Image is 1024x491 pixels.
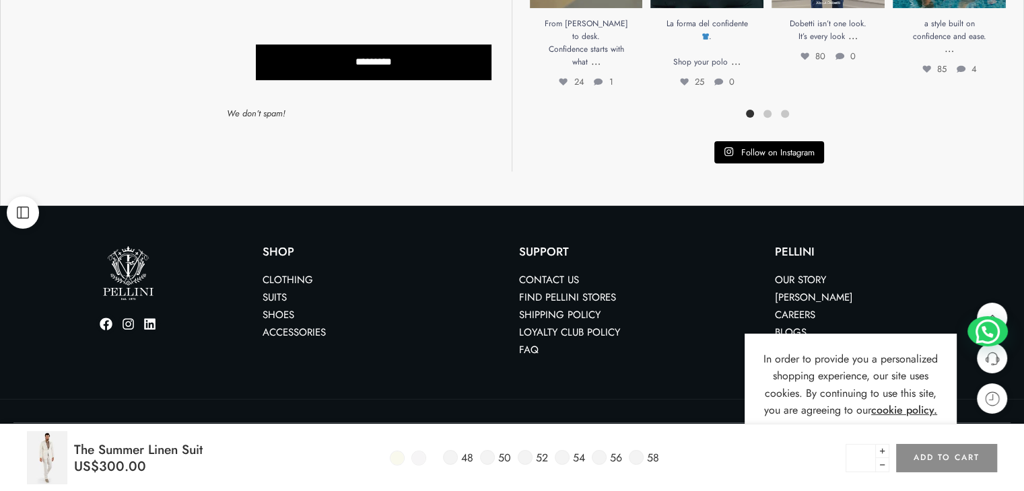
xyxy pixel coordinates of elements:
span: 58 [647,450,659,465]
span: 50 [498,450,511,465]
a: Accessories [263,325,326,340]
img: Artboard-4-113x150.jpg [27,431,67,484]
a: 54 [555,450,585,465]
img: 👕 [702,33,709,40]
span: 0 [835,50,856,63]
span: From [PERSON_NAME] to desk. Confidence starts with what [544,17,627,69]
a: Shoes [263,307,294,322]
a: Blogs [775,325,807,340]
a: 56 [592,450,622,465]
bdi: 300.00 [74,457,146,476]
span: US$ [74,457,99,476]
input: Product quantity [846,444,876,472]
span: La forma del confidente . Shop your polo [667,17,748,69]
a: [PERSON_NAME] [775,290,853,305]
a: Suits [263,290,287,305]
a: Find Pellini Stores [519,290,616,305]
span: Dobetti isn’t one look. It’s every look [790,17,866,42]
span: 80 [800,50,825,63]
a: Careers [775,307,815,322]
span: 56 [610,450,622,465]
span: 1 [594,75,613,88]
h3: The Summer Linen Suit [74,441,203,459]
span: 52 [536,450,548,465]
a: … [848,28,858,43]
a: 50 [480,450,511,465]
a: cookie policy. [871,402,937,419]
a: 48 [443,450,473,465]
a: FAQ [519,342,539,357]
a: Clothing [263,272,313,287]
a: 58 [629,450,659,465]
span: In order to provide you a personalized shopping experience, our site uses cookies. By continuing ... [763,351,938,418]
span: 0 [714,75,735,88]
span: 4 [957,63,977,75]
span: Follow on Instagram [741,146,815,159]
span: 24 [559,75,584,88]
a: Loyalty Club Policy [519,325,620,340]
span: 25 [680,75,704,88]
span: 54 [573,450,585,465]
p: Shop [263,246,505,258]
a: Contact us [519,272,579,287]
span: 85 [922,63,947,75]
svg: Instagram [724,147,734,157]
button: Add to cart [896,444,997,472]
a: Instagram Follow on Instagram [714,141,824,164]
a: Our Story [775,272,826,287]
span: a style built on confidence and ease. [913,17,986,42]
em: We don’t spam! [227,107,285,120]
a: Shipping Policy [519,307,601,322]
a: … [731,53,741,69]
p: PELLINI [775,246,1017,258]
a: … [590,53,600,69]
p: SUPPORT [519,246,761,258]
a: … [945,40,954,56]
a: 52 [518,450,548,465]
span: 48 [461,450,473,465]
